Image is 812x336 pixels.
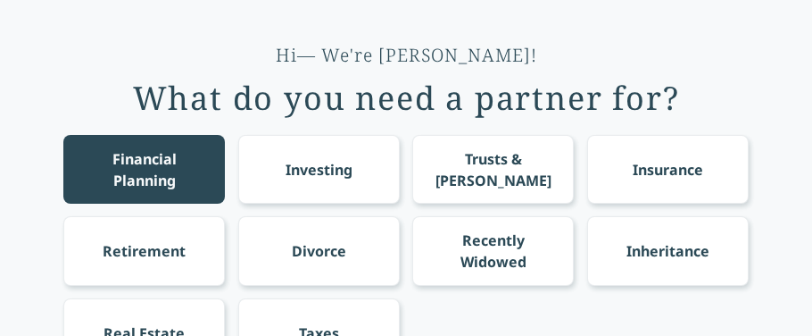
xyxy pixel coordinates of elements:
[276,43,537,68] div: Hi— We're [PERSON_NAME]!
[286,159,352,181] div: Investing
[626,240,709,262] div: Inheritance
[80,148,209,191] div: Financial Planning
[103,240,186,262] div: Retirement
[429,148,558,191] div: Trusts & [PERSON_NAME]
[292,240,346,262] div: Divorce
[429,230,558,273] div: Recently Widowed
[633,159,703,181] div: Insurance
[133,80,680,116] div: What do you need a partner for?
